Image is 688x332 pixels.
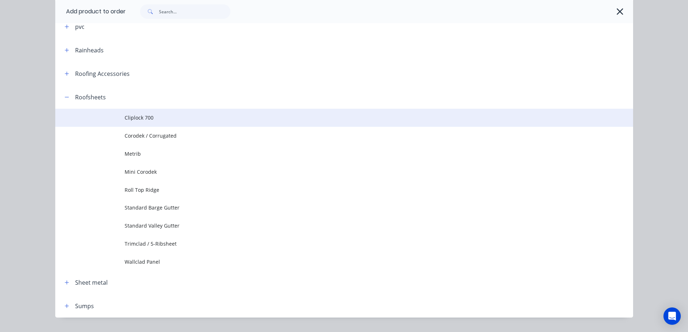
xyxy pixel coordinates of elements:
span: Standard Valley Gutter [125,222,531,229]
span: Wallclad Panel [125,258,531,266]
div: Sheet metal [75,278,108,287]
div: Sumps [75,302,94,310]
div: Roofsheets [75,93,106,102]
div: pvc [75,22,85,31]
div: Roofing Accessories [75,69,130,78]
span: Corodek / Corrugated [125,132,531,139]
span: Mini Corodek [125,168,531,176]
span: Trimclad / 5-Ribsheet [125,240,531,247]
div: Open Intercom Messenger [663,307,681,325]
span: Standard Barge Gutter [125,204,531,211]
input: Search... [159,4,230,19]
div: Rainheads [75,46,104,55]
span: Metrib [125,150,531,158]
span: Roll Top Ridge [125,186,531,194]
span: Cliplock 700 [125,114,531,121]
